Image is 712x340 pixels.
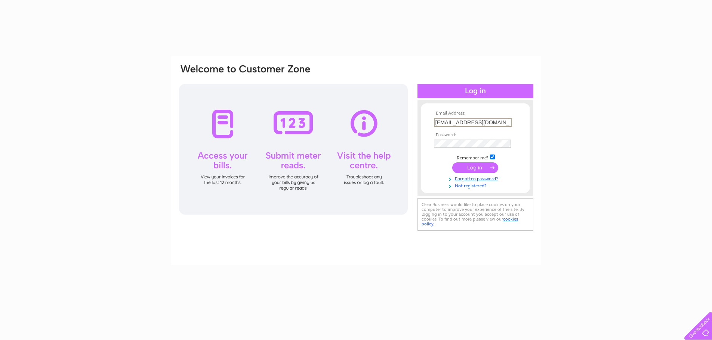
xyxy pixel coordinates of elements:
[417,198,533,231] div: Clear Business would like to place cookies on your computer to improve your experience of the sit...
[452,162,498,173] input: Submit
[432,132,519,138] th: Password:
[434,182,519,189] a: Not registered?
[434,175,519,182] a: Forgotten password?
[422,216,518,227] a: cookies policy
[432,153,519,161] td: Remember me?
[432,111,519,116] th: Email Address:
